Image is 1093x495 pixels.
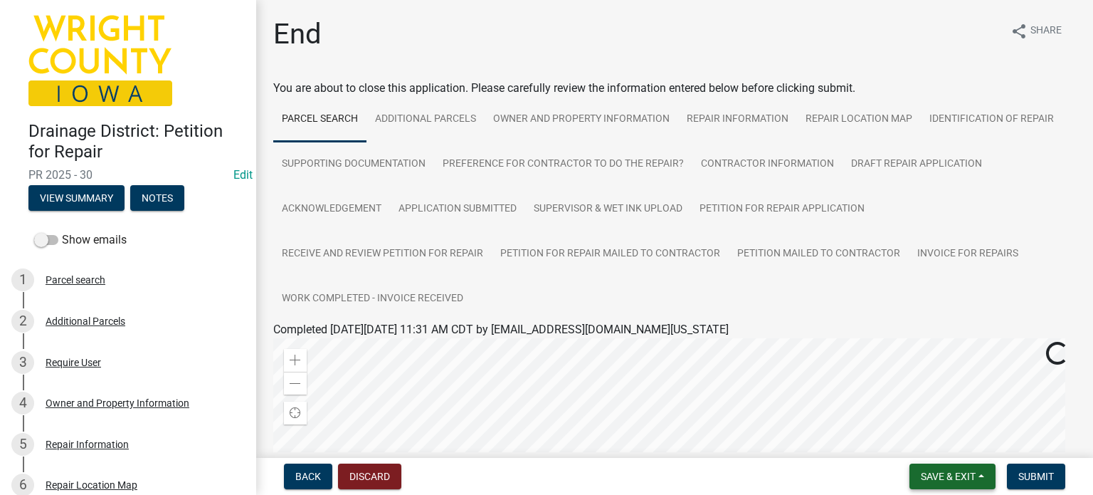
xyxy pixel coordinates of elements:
a: Petition Mailed to Contractor [729,231,909,277]
wm-modal-confirm: Summary [28,193,125,204]
span: Submit [1018,471,1054,482]
img: Wright County, Iowa [28,15,172,106]
button: Notes [130,185,184,211]
a: Repair Information [678,97,797,142]
span: Save & Exit [921,471,976,482]
a: Supporting Documentation [273,142,434,187]
a: Application Submitted [390,187,525,232]
button: shareShare [999,17,1073,45]
div: 5 [11,433,34,456]
div: Find my location [284,402,307,424]
a: Edit [233,168,253,182]
a: Petition for Repair mailed to Contractor [492,231,729,277]
span: Share [1030,23,1062,40]
button: Discard [338,464,401,489]
a: Preference for Contractor to do the repair? [434,142,692,187]
div: 4 [11,392,34,415]
div: Zoom in [284,349,307,372]
i: share [1010,23,1028,40]
button: Back [284,464,332,489]
div: Repair Information [46,439,129,449]
span: Back [295,471,321,482]
a: Work Completed - Invoice received [273,276,472,322]
div: Additional Parcels [46,316,125,326]
a: Repair Location Map [797,97,921,142]
div: Owner and Property Information [46,398,189,408]
div: 1 [11,269,34,291]
a: Contractor Information [692,142,843,187]
span: Completed [DATE][DATE] 11:31 AM CDT by [EMAIL_ADDRESS][DOMAIN_NAME][US_STATE] [273,323,729,336]
button: Save & Exit [909,464,996,489]
a: Owner and Property Information [485,97,678,142]
a: Draft Repair Application [843,142,991,187]
button: Submit [1007,464,1065,489]
a: Additional Parcels [366,97,485,142]
span: PR 2025 - 30 [28,168,228,182]
a: Invoice for Repairs [909,231,1027,277]
a: Petition for Repair Application [691,187,873,232]
div: 2 [11,310,34,333]
a: Acknowledgement [273,187,390,232]
div: Parcel search [46,275,105,285]
label: Show emails [34,231,127,249]
div: Repair Location Map [46,480,137,490]
h4: Drainage District: Petition for Repair [28,121,245,162]
div: 3 [11,351,34,374]
button: View Summary [28,185,125,211]
wm-modal-confirm: Notes [130,193,184,204]
a: Receive And Review Petition for Repair [273,231,492,277]
a: Identification Of Repair [921,97,1062,142]
a: Supervisor & Wet Ink Upload [525,187,691,232]
div: Require User [46,358,101,368]
div: Zoom out [284,372,307,395]
h1: End [273,17,322,51]
wm-modal-confirm: Edit Application Number [233,168,253,182]
a: Parcel search [273,97,366,142]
